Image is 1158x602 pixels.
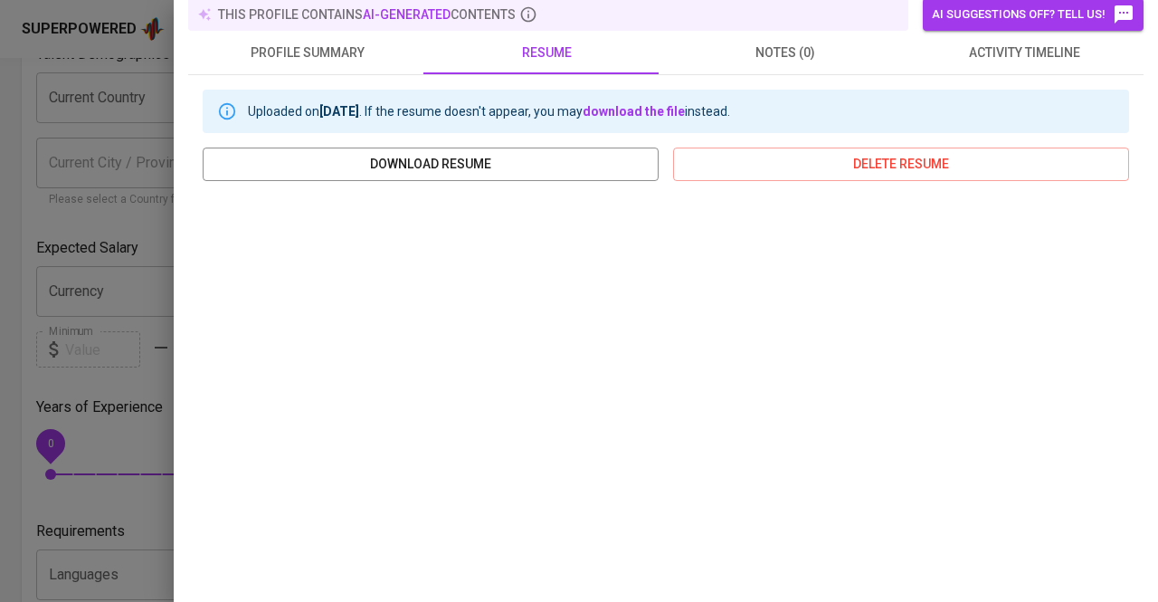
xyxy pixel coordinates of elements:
span: AI-generated [363,7,451,22]
span: delete resume [688,153,1115,176]
span: download resume [217,153,644,176]
span: notes (0) [677,42,894,64]
span: profile summary [199,42,416,64]
span: AI suggestions off? Tell us! [932,4,1134,25]
span: resume [438,42,655,64]
div: Uploaded on . If the resume doesn't appear, you may instead. [248,95,730,128]
p: this profile contains contents [218,5,516,24]
button: delete resume [673,148,1129,181]
b: [DATE] [319,104,359,119]
a: download the file [583,104,685,119]
button: download resume [203,148,659,181]
span: activity timeline [916,42,1133,64]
